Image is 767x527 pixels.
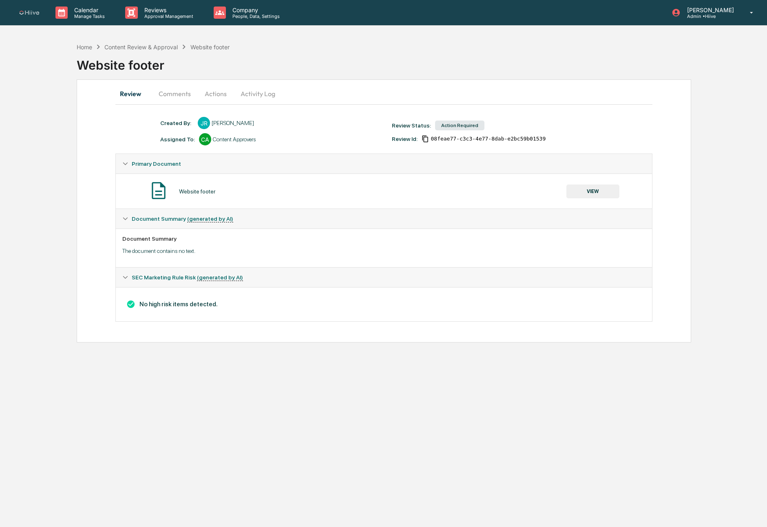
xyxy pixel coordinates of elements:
[122,248,645,254] p: The document contains no text.
[212,120,254,126] div: [PERSON_NAME]
[566,184,619,198] button: VIEW
[681,13,738,19] p: Admin • Hiive
[199,133,211,145] div: CA
[197,84,234,103] button: Actions
[68,7,109,13] p: Calendar
[116,209,652,228] div: Document Summary (generated by AI)
[77,44,92,51] div: Home
[77,51,767,72] div: Website footer
[179,188,215,195] div: Website footer
[138,13,197,19] p: Approval Management
[422,135,429,143] span: Copy Id
[160,136,195,143] div: Assigned To:
[132,274,243,281] span: SEC Marketing Rule Risk
[20,11,39,15] img: logo
[187,215,233,222] u: (generated by AI)
[68,13,109,19] p: Manage Tasks
[138,7,197,13] p: Reviews
[213,136,256,143] div: Content Approvers
[116,228,652,267] div: Document Summary (generated by AI)
[226,7,284,13] p: Company
[152,84,197,103] button: Comments
[116,268,652,287] div: SEC Marketing Rule Risk (generated by AI)
[116,154,652,173] div: Primary Document
[132,215,233,222] span: Document Summary
[122,300,645,309] h3: No high risk items detected.
[132,160,181,167] span: Primary Document
[160,120,194,126] div: Created By: ‎ ‎
[392,122,431,129] div: Review Status:
[148,180,169,201] img: Document Icon
[435,121,484,130] div: Action Required
[392,136,418,142] div: Review Id:
[116,173,652,209] div: Primary Document
[431,136,546,142] span: 08feae77-c3c3-4e77-8dab-e2bc59b01539
[234,84,282,103] button: Activity Log
[122,235,645,242] div: Document Summary
[197,274,243,281] u: (generated by AI)
[115,84,152,103] button: Review
[104,44,178,51] div: Content Review & Approval
[681,7,738,13] p: [PERSON_NAME]
[226,13,284,19] p: People, Data, Settings
[116,287,652,321] div: Document Summary (generated by AI)
[190,44,230,51] div: Website footer
[198,117,210,129] div: JR
[115,84,652,103] div: secondary tabs example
